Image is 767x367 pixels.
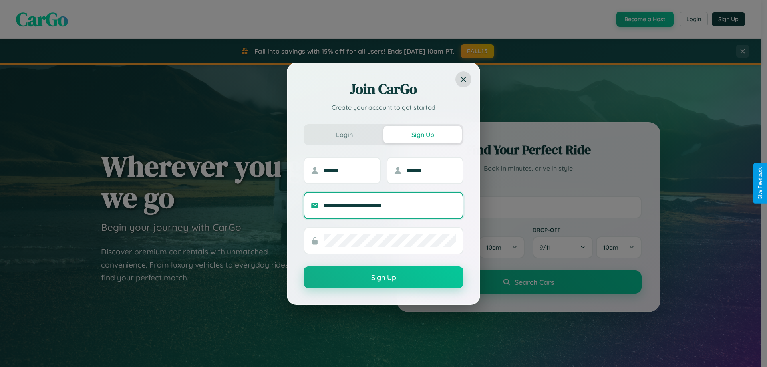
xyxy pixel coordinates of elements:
div: Give Feedback [757,167,763,200]
h2: Join CarGo [304,79,463,99]
button: Sign Up [383,126,462,143]
button: Sign Up [304,266,463,288]
p: Create your account to get started [304,103,463,112]
button: Login [305,126,383,143]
